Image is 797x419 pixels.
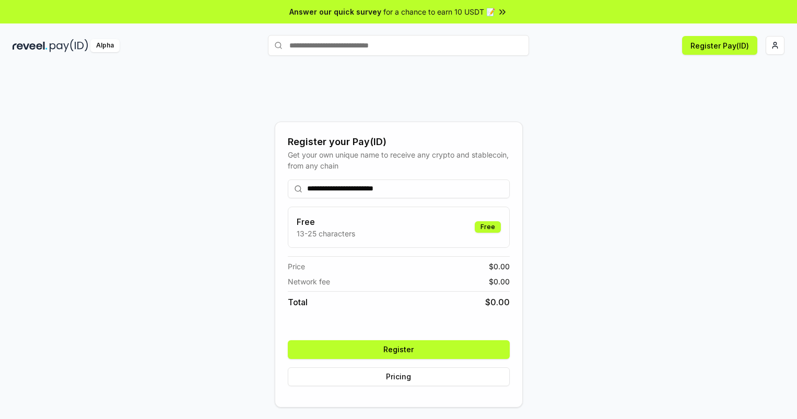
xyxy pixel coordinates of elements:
[288,149,510,171] div: Get your own unique name to receive any crypto and stablecoin, from any chain
[13,39,48,52] img: reveel_dark
[288,261,305,272] span: Price
[288,367,510,386] button: Pricing
[489,276,510,287] span: $ 0.00
[288,276,330,287] span: Network fee
[297,216,355,228] h3: Free
[90,39,120,52] div: Alpha
[297,228,355,239] p: 13-25 characters
[682,36,757,55] button: Register Pay(ID)
[489,261,510,272] span: $ 0.00
[485,296,510,308] span: $ 0.00
[288,340,510,359] button: Register
[50,39,88,52] img: pay_id
[288,135,510,149] div: Register your Pay(ID)
[383,6,495,17] span: for a chance to earn 10 USDT 📝
[288,296,308,308] span: Total
[289,6,381,17] span: Answer our quick survey
[475,221,501,233] div: Free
